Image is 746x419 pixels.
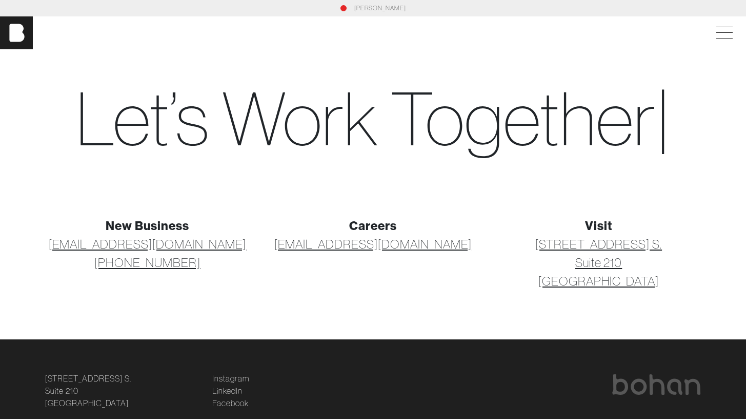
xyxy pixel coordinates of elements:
[212,397,249,409] a: Facebook
[274,235,472,253] a: [EMAIL_ADDRESS][DOMAIN_NAME]
[76,71,209,165] span: Let’s
[492,216,705,235] div: Visit
[354,4,406,13] a: [PERSON_NAME]
[94,253,200,272] a: [PHONE_NUMBER]
[535,235,662,290] a: [STREET_ADDRESS] S.Suite 210[GEOGRAPHIC_DATA]
[222,71,656,165] span: W o r k T o g e t h e r
[45,372,131,409] a: [STREET_ADDRESS] S.Suite 210[GEOGRAPHIC_DATA]
[267,216,480,235] div: Careers
[611,374,701,395] img: bohan logo
[41,216,254,235] div: New Business
[212,372,249,385] a: Instagram
[212,385,243,397] a: LinkedIn
[49,235,247,253] a: [EMAIL_ADDRESS][DOMAIN_NAME]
